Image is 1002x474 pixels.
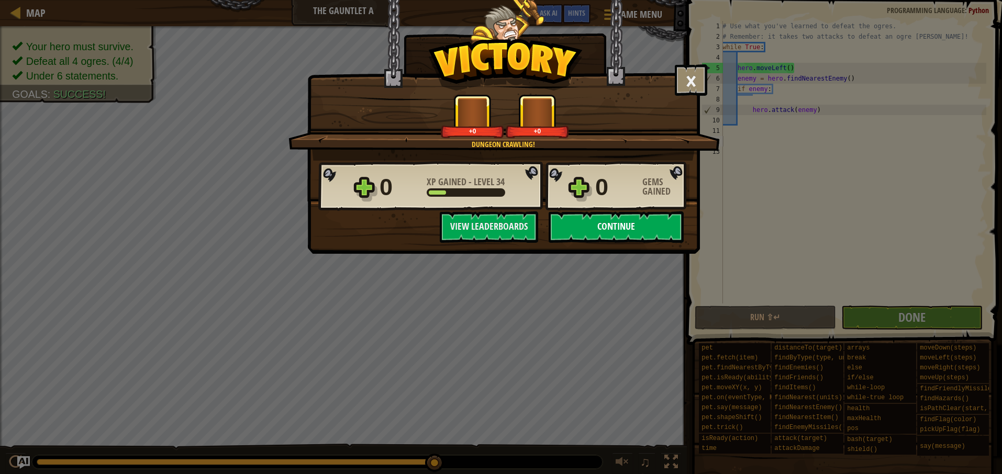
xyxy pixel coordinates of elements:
[549,211,684,243] button: Continue
[675,64,707,96] button: ×
[440,211,538,243] button: View Leaderboards
[338,139,669,150] div: Dungeon crawling!
[595,171,636,204] div: 0
[496,175,505,188] span: 34
[428,39,583,91] img: Victory
[427,175,469,188] span: XP Gained
[380,171,420,204] div: 0
[472,175,496,188] span: Level
[443,127,502,135] div: +0
[427,177,505,187] div: -
[508,127,567,135] div: +0
[642,177,689,196] div: Gems Gained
